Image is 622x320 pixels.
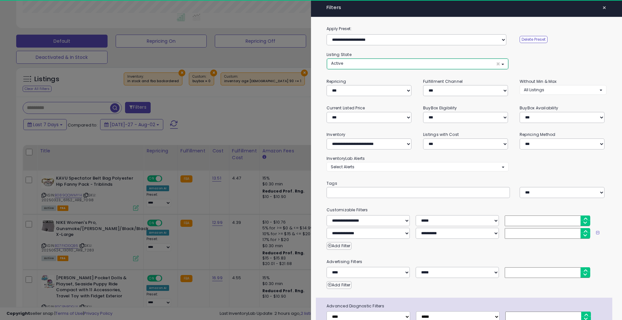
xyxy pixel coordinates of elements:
small: Repricing Method [520,132,556,137]
span: All Listings [524,87,544,93]
small: Current Listed Price [327,105,365,111]
small: Inventory [327,132,345,137]
small: BuyBox Availability [520,105,558,111]
span: Advanced Diagnostic Filters [322,303,612,310]
button: Delete Preset [520,36,547,43]
small: Tags [322,180,611,187]
small: Listings with Cost [423,132,459,137]
small: InventoryLab Alerts [327,156,365,161]
span: Active [331,61,343,66]
small: Repricing [327,79,346,84]
label: Apply Preset: [322,25,611,32]
small: BuyBox Eligibility [423,105,457,111]
small: Listing State [327,52,351,57]
span: Select Alerts [331,164,354,170]
span: × [496,61,500,67]
button: × [600,3,609,12]
small: Customizable Filters [322,206,611,214]
button: Add Filter [327,281,351,289]
h4: Filters [327,5,606,10]
button: All Listings [520,85,606,94]
small: Fulfillment Channel [423,79,463,84]
button: Active × [327,59,508,69]
small: Without Min & Max [520,79,557,84]
button: Add Filter [327,242,351,250]
small: Advertising Filters [322,258,611,265]
button: Select Alerts [327,162,509,171]
span: × [602,3,606,12]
